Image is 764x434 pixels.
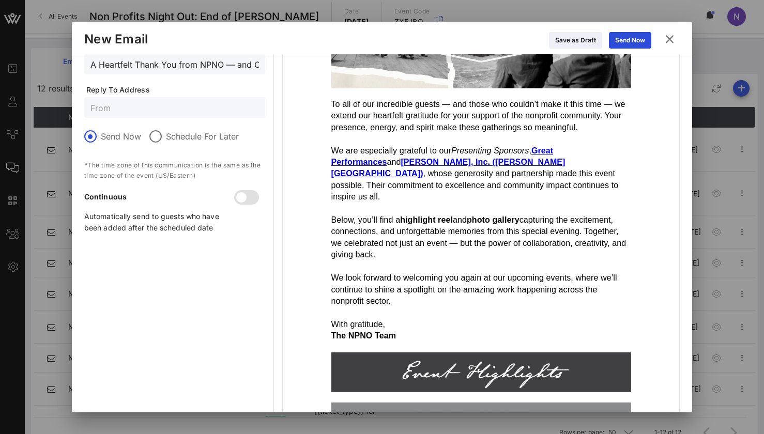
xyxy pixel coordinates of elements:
[84,191,236,203] p: Continuous
[331,145,631,203] p: We are especially grateful to our , and , whose generosity and partnership made this event possib...
[166,131,239,142] label: Schedule For Later
[84,32,148,47] div: New Email
[90,57,259,71] input: Subject
[555,35,596,45] div: Save as Draft
[400,215,453,224] strong: highlight reel
[90,101,259,114] input: From
[331,331,396,340] strong: The NPNO Team
[331,158,566,178] a: [PERSON_NAME], Inc. ([PERSON_NAME][GEOGRAPHIC_DATA])
[331,272,631,307] div: We look forward to welcoming you again at our upcoming events, where we’ll continue to shine a sp...
[331,99,631,133] div: To all of our incredible guests — and those who couldn’t make it this time — we extend our heartf...
[549,32,602,49] button: Save as Draft
[615,35,645,45] div: Send Now
[331,319,631,342] p: With gratitude,
[84,160,265,181] p: *The time zone of this communication is the same as the time zone of the event (US/Eastern)
[331,214,631,261] p: Below, you’ll find a and capturing the excitement, connections, and unforgettable memories from t...
[101,131,141,142] label: Send Now
[84,211,236,234] p: Automatically send to guests who have been added after the scheduled date
[86,85,265,95] span: Reply To Address
[451,146,529,155] em: Presenting Sponsors
[609,32,651,49] button: Send Now
[467,215,519,224] strong: photo gallery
